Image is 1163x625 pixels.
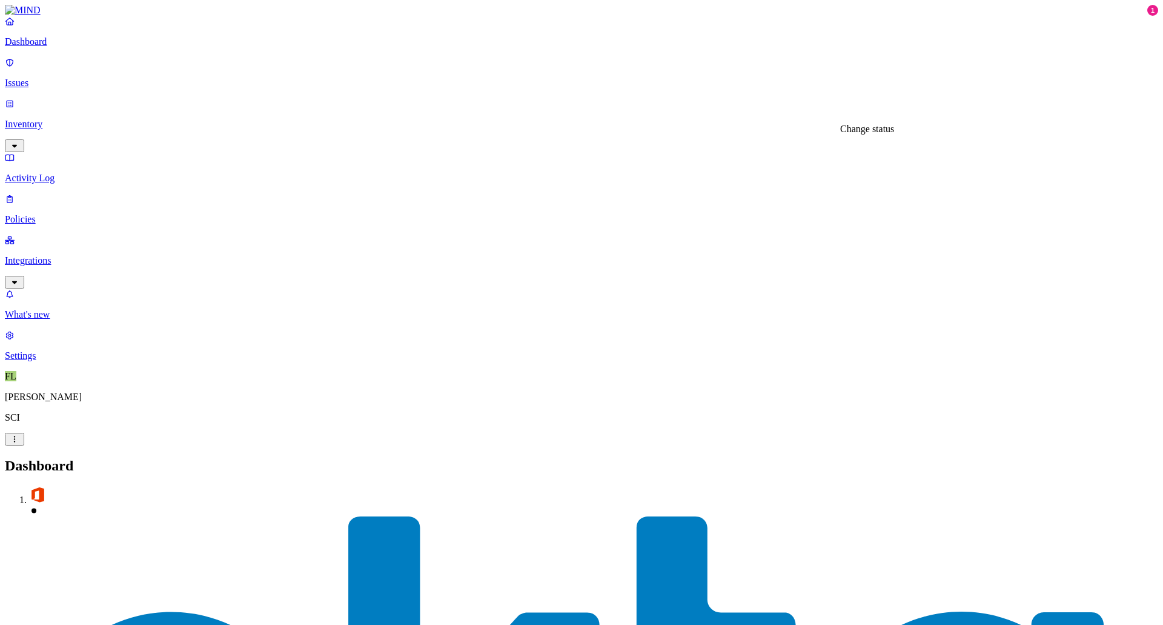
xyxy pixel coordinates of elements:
div: Change status [840,124,894,135]
p: SCI [5,412,1158,423]
p: Activity Log [5,173,1158,184]
p: [PERSON_NAME] [5,392,1158,403]
p: Issues [5,78,1158,89]
p: Integrations [5,255,1158,266]
p: What's new [5,309,1158,320]
p: Policies [5,214,1158,225]
div: 1 [1147,5,1158,16]
img: MIND [5,5,41,16]
span: FL [5,371,16,381]
p: Inventory [5,119,1158,130]
p: Dashboard [5,36,1158,47]
img: svg%3e [29,486,46,503]
p: Settings [5,350,1158,361]
h2: Dashboard [5,458,1158,474]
